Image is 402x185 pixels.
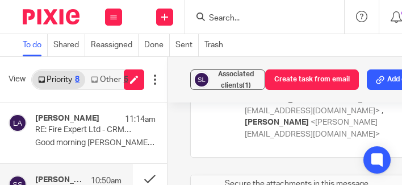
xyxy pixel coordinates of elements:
[91,34,139,56] a: Reassigned
[245,118,309,126] span: [PERSON_NAME]
[9,114,27,132] img: svg%3E
[245,95,387,115] span: <[PERSON_NAME][EMAIL_ADDRESS][DOMAIN_NAME]>
[35,125,132,135] p: RE: Fire Expert Ltd - CRMA0085/SC/38
[190,69,265,90] button: Associated clients(1)
[32,71,85,89] a: Priority8
[23,34,48,56] a: To do
[124,76,128,84] div: 5
[218,71,254,89] span: Associated clients
[144,34,170,56] a: Done
[85,71,133,89] a: Other5
[35,114,99,124] h4: [PERSON_NAME]
[125,114,156,125] p: 11:14am
[245,118,380,138] span: <[PERSON_NAME][EMAIL_ADDRESS][DOMAIN_NAME]>
[75,76,79,84] div: 8
[53,34,85,56] a: Shared
[193,71,210,88] img: svg%3E
[242,82,251,89] span: (1)
[382,107,383,115] span: ,
[208,14,310,24] input: Search
[9,73,26,85] span: View
[23,9,79,24] img: Pixie
[175,34,199,56] a: Sent
[35,138,156,148] p: Good morning [PERSON_NAME], I hope all is...
[204,34,229,56] a: Trash
[265,69,359,90] button: Create task from email
[35,175,85,185] h4: [PERSON_NAME]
